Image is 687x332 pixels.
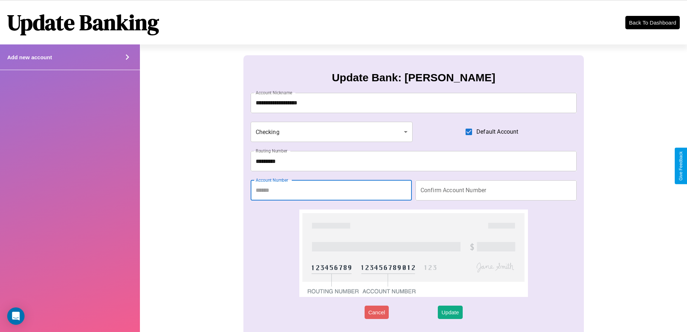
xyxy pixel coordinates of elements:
button: Update [438,306,462,319]
div: Checking [251,122,413,142]
h4: Add new account [7,54,52,60]
h3: Update Bank: [PERSON_NAME] [332,72,495,84]
button: Cancel [365,306,389,319]
h1: Update Banking [7,8,159,37]
label: Routing Number [256,148,287,154]
div: Give Feedback [678,151,683,181]
button: Back To Dashboard [625,16,680,29]
div: Open Intercom Messenger [7,307,25,325]
label: Account Nickname [256,90,292,96]
label: Account Number [256,177,288,183]
img: check [299,210,528,297]
span: Default Account [476,128,518,136]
